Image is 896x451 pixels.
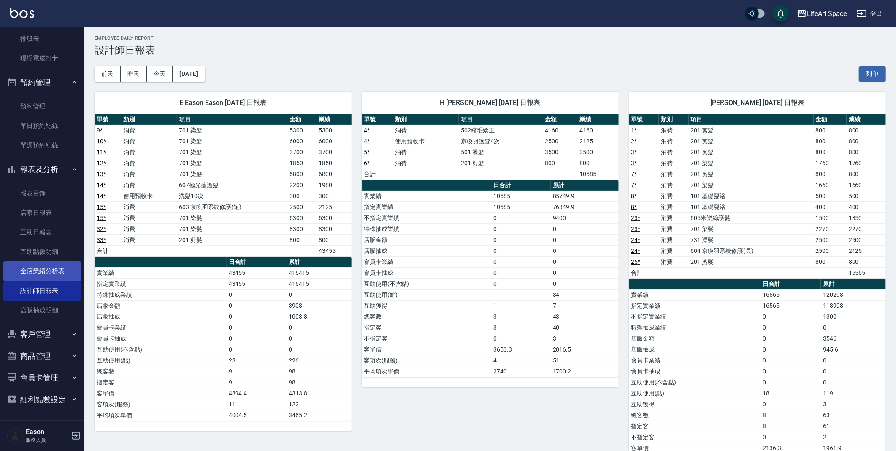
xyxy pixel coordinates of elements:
td: 4160 [577,125,619,136]
td: 2740 [491,366,550,377]
td: 43455 [317,245,352,256]
th: 金額 [287,114,317,125]
td: 603 京喚羽系統修護(短) [177,201,287,212]
td: 0 [227,333,287,344]
td: 1660 [814,180,847,191]
a: 預約管理 [3,97,81,116]
td: 消費 [659,201,689,212]
td: 合計 [629,267,659,278]
td: 消費 [659,223,689,234]
td: 4160 [543,125,578,136]
td: 指定客 [95,377,227,388]
td: 1660 [847,180,886,191]
td: 不指定實業績 [362,212,491,223]
td: 消費 [121,234,177,245]
td: 總客數 [362,311,491,322]
td: 客項次(服務) [362,355,491,366]
td: 使用預收卡 [393,136,459,147]
td: 0 [491,278,550,289]
td: 0 [491,234,550,245]
span: [PERSON_NAME] [DATE] 日報表 [639,99,876,107]
td: 特殊抽成業績 [95,289,227,300]
td: 8300 [287,223,317,234]
td: 0 [227,344,287,355]
td: 消費 [659,256,689,267]
button: 會員卡管理 [3,367,81,389]
td: 9400 [551,212,619,223]
th: 單號 [95,114,121,125]
td: 3500 [543,147,578,158]
td: 0 [821,366,885,377]
button: 登出 [853,6,886,21]
td: 800 [847,169,886,180]
td: 2270 [847,223,886,234]
td: 會員卡業績 [629,355,761,366]
td: 16565 [847,267,886,278]
td: 2270 [814,223,847,234]
th: 日合計 [227,257,287,268]
td: 消費 [659,212,689,223]
td: 0 [551,267,619,278]
th: 單號 [362,114,393,125]
td: 607極光蘊護髮 [177,180,287,191]
td: 3 [491,322,550,333]
td: 0 [227,289,287,300]
td: 701 染髮 [177,223,287,234]
td: 店販金額 [629,333,761,344]
a: 全店業績分析表 [3,261,81,281]
th: 日合計 [491,180,550,191]
td: 消費 [121,158,177,169]
td: 201 剪髮 [689,136,814,147]
a: 報表目錄 [3,183,81,203]
td: 0 [821,377,885,388]
td: 0 [761,377,821,388]
td: 76349.9 [551,201,619,212]
th: 累計 [821,279,885,290]
td: 6000 [317,136,352,147]
td: 0 [491,267,550,278]
td: 2500 [287,201,317,212]
th: 項目 [459,114,543,125]
td: 消費 [121,147,177,158]
th: 類別 [393,114,459,125]
td: 3 [551,333,619,344]
td: 店販金額 [362,234,491,245]
td: 0 [491,333,550,344]
td: 98 [287,366,352,377]
td: 3 [491,311,550,322]
td: 800 [814,169,847,180]
td: 500 [847,191,886,201]
td: 118998 [821,300,885,311]
td: 0 [761,366,821,377]
a: 互助點數明細 [3,242,81,261]
td: 消費 [121,212,177,223]
td: 0 [227,300,287,311]
th: 累計 [551,180,619,191]
td: 9 [227,377,287,388]
td: 119 [821,388,885,399]
td: 7 [551,300,619,311]
td: 互助使用(不含點) [362,278,491,289]
td: 201 剪髮 [689,147,814,158]
td: 4894.4 [227,388,287,399]
td: 0 [491,256,550,267]
td: 客項次(服務) [95,399,227,410]
td: 201 剪髮 [177,234,287,245]
td: 客單價 [95,388,227,399]
td: 消費 [659,191,689,201]
td: 洗髮10次 [177,191,287,201]
td: 2500 [847,234,886,245]
td: 0 [551,245,619,256]
td: 消費 [659,234,689,245]
td: 701 染髮 [177,158,287,169]
td: 0 [821,355,885,366]
td: 43455 [227,278,287,289]
td: 501 燙髮 [459,147,543,158]
td: 互助使用(點) [629,388,761,399]
td: 604 京喚羽系統修護(長) [689,245,814,256]
td: 2125 [847,245,886,256]
td: 43 [551,311,619,322]
td: 800 [847,256,886,267]
td: 消費 [393,125,459,136]
td: 消費 [659,147,689,158]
